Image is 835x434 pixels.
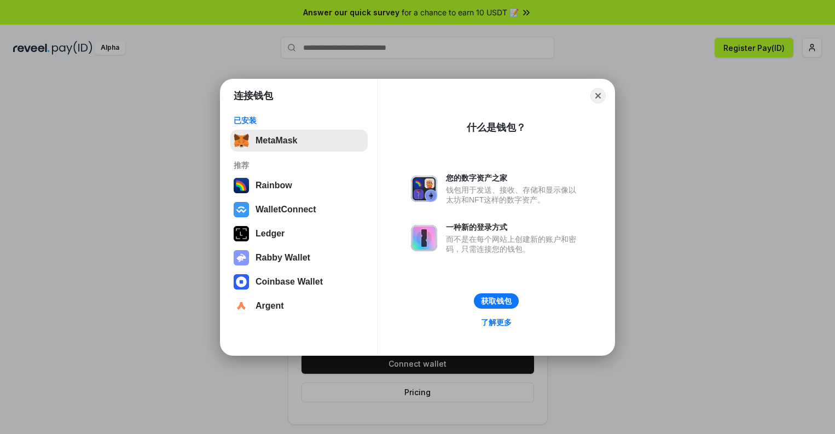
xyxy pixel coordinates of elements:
div: WalletConnect [256,205,316,215]
button: Rainbow [230,175,368,196]
div: 已安装 [234,115,364,125]
button: Close [590,88,606,103]
button: Rabby Wallet [230,247,368,269]
div: 推荐 [234,160,364,170]
img: svg+xml,%3Csvg%20width%3D%2228%22%20height%3D%2228%22%20viewBox%3D%220%200%2028%2028%22%20fill%3D... [234,202,249,217]
button: Argent [230,295,368,317]
div: 获取钱包 [481,296,512,306]
div: 一种新的登录方式 [446,222,582,232]
button: MetaMask [230,130,368,152]
button: 获取钱包 [474,293,519,309]
div: MetaMask [256,136,297,146]
button: Ledger [230,223,368,245]
div: 您的数字资产之家 [446,173,582,183]
div: 了解更多 [481,317,512,327]
img: svg+xml,%3Csvg%20width%3D%2228%22%20height%3D%2228%22%20viewBox%3D%220%200%2028%2028%22%20fill%3D... [234,274,249,290]
img: svg+xml,%3Csvg%20xmlns%3D%22http%3A%2F%2Fwww.w3.org%2F2000%2Fsvg%22%20fill%3D%22none%22%20viewBox... [411,176,437,202]
button: Coinbase Wallet [230,271,368,293]
img: svg+xml,%3Csvg%20xmlns%3D%22http%3A%2F%2Fwww.w3.org%2F2000%2Fsvg%22%20width%3D%2228%22%20height%3... [234,226,249,241]
div: 而不是在每个网站上创建新的账户和密码，只需连接您的钱包。 [446,234,582,254]
button: WalletConnect [230,199,368,221]
img: svg+xml,%3Csvg%20xmlns%3D%22http%3A%2F%2Fwww.w3.org%2F2000%2Fsvg%22%20fill%3D%22none%22%20viewBox... [234,250,249,265]
div: 什么是钱包？ [467,121,526,134]
div: Argent [256,301,284,311]
img: svg+xml,%3Csvg%20xmlns%3D%22http%3A%2F%2Fwww.w3.org%2F2000%2Fsvg%22%20fill%3D%22none%22%20viewBox... [411,225,437,251]
div: Coinbase Wallet [256,277,323,287]
img: svg+xml,%3Csvg%20width%3D%22120%22%20height%3D%22120%22%20viewBox%3D%220%200%20120%20120%22%20fil... [234,178,249,193]
div: Rabby Wallet [256,253,310,263]
h1: 连接钱包 [234,89,273,102]
a: 了解更多 [474,315,518,329]
div: Rainbow [256,181,292,190]
img: svg+xml,%3Csvg%20fill%3D%22none%22%20height%3D%2233%22%20viewBox%3D%220%200%2035%2033%22%20width%... [234,133,249,148]
div: 钱包用于发送、接收、存储和显示像以太坊和NFT这样的数字资产。 [446,185,582,205]
img: svg+xml,%3Csvg%20width%3D%2228%22%20height%3D%2228%22%20viewBox%3D%220%200%2028%2028%22%20fill%3D... [234,298,249,314]
div: Ledger [256,229,285,239]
